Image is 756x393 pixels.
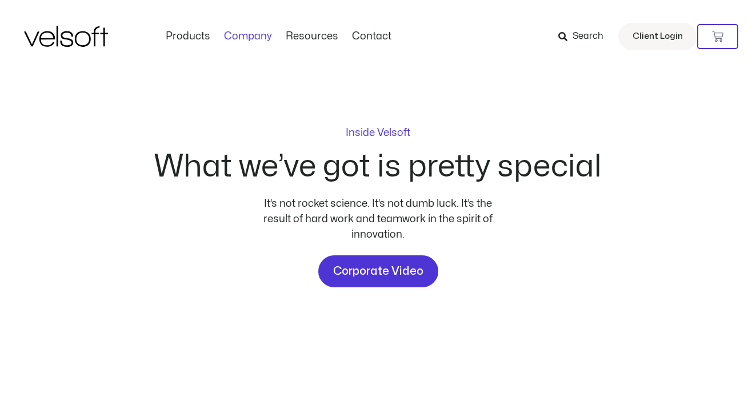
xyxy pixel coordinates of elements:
[633,29,683,44] span: Client Login
[24,26,108,47] img: Velsoft Training Materials
[159,30,217,43] a: ProductsMenu Toggle
[618,23,697,50] a: Client Login
[159,30,398,43] nav: Menu
[346,128,410,138] p: Inside Velsoft
[333,262,423,280] span: Corporate Video
[279,30,345,43] a: ResourcesMenu Toggle
[217,30,279,43] a: CompanyMenu Toggle
[345,30,398,43] a: ContactMenu Toggle
[318,255,438,287] a: Corporate Video
[573,29,603,44] span: Search
[154,151,602,182] h2: What we’ve got is pretty special
[558,27,611,46] a: Search
[258,196,498,242] div: It’s not rocket science. It’s not dumb luck. It’s the result of hard work and teamwork in the spi...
